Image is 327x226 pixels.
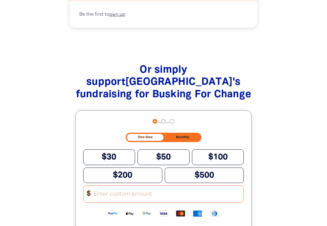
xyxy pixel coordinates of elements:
[138,136,153,139] span: One-time
[76,65,251,100] span: Or simply support [GEOGRAPHIC_DATA] 's fundraising for Busking For Change
[192,149,244,165] button: $100
[195,171,214,179] span: $500
[83,149,135,165] button: $30
[176,136,189,139] span: Monthly
[172,210,189,217] img: Mastercard logo
[170,119,174,124] button: Navigate to step 3 of 3 to enter your payment details
[102,153,116,161] span: $30
[156,153,171,161] span: $50
[113,171,132,179] span: $200
[161,119,166,124] button: Navigate to step 2 of 3 to enter your details
[206,210,223,217] img: Diners Club logo
[83,168,162,183] button: $200
[121,210,138,217] img: Apple Pay logo
[109,12,125,17] a: sign up
[153,119,157,124] button: Navigate to step 1 of 3 to enter your donation amount
[104,210,121,217] img: Paypal logo
[84,188,91,200] span: $
[74,6,253,23] div: Be the first to
[155,210,172,217] img: Visa logo
[126,133,201,142] div: Donation frequency
[137,149,190,165] button: $50
[165,134,200,141] button: Monthly
[165,168,244,183] button: $500
[189,210,206,217] img: American Express logo
[127,134,164,141] button: One-time
[83,205,244,222] div: Available payment methods
[138,210,155,217] img: Google Pay logo
[90,186,243,202] input: Enter custom amount
[208,153,228,161] span: $100
[74,6,253,23] div: Paginated content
